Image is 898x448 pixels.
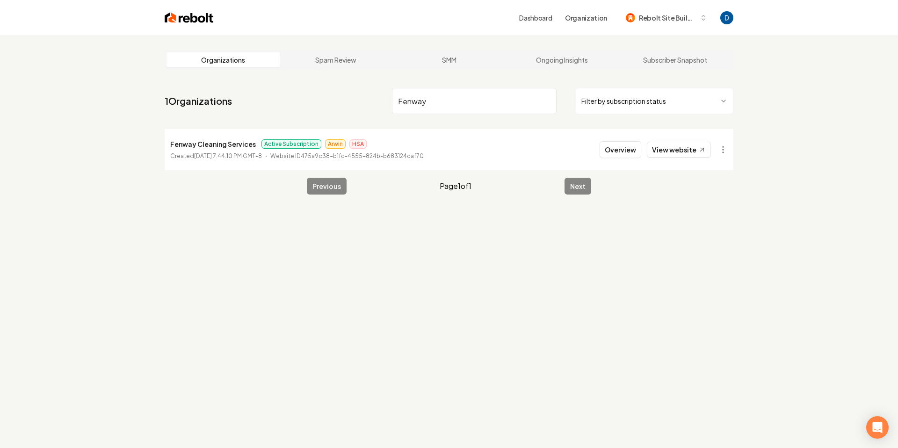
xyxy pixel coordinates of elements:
span: Arwin [325,139,346,149]
span: Active Subscription [261,139,321,149]
a: Organizations [167,52,280,67]
button: Organization [559,9,613,26]
a: Subscriber Snapshot [618,52,731,67]
img: David Rice [720,11,733,24]
a: Spam Review [280,52,393,67]
img: Rebolt Site Builder [626,13,635,22]
div: Open Intercom Messenger [866,416,889,439]
p: Created [170,152,262,161]
span: Rebolt Site Builder [639,13,696,23]
a: 1Organizations [165,94,232,108]
a: View website [647,142,711,158]
a: SMM [392,52,506,67]
img: Rebolt Logo [165,11,214,24]
p: Website ID 475a9c38-b1fc-4555-824b-b683124caf70 [270,152,424,161]
a: Dashboard [519,13,552,22]
time: [DATE] 7:44:10 PM GMT-8 [194,152,262,159]
span: Page 1 of 1 [440,181,471,192]
button: Overview [600,141,641,158]
input: Search by name or ID [392,88,557,114]
button: Open user button [720,11,733,24]
a: Ongoing Insights [506,52,619,67]
span: HSA [349,139,367,149]
p: Fenway Cleaning Services [170,138,256,150]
